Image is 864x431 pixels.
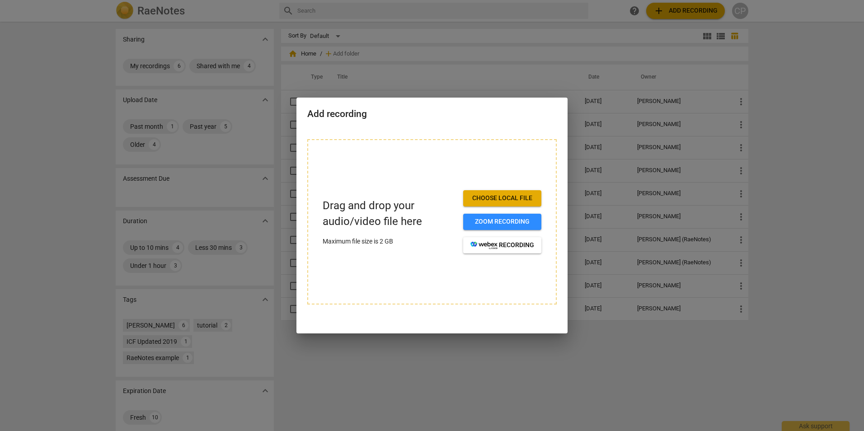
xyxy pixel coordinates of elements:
[307,108,557,120] h2: Add recording
[470,241,534,250] span: recording
[323,198,456,230] p: Drag and drop your audio/video file here
[323,237,456,246] p: Maximum file size is 2 GB
[470,217,534,226] span: Zoom recording
[470,194,534,203] span: Choose local file
[463,190,541,206] button: Choose local file
[463,214,541,230] button: Zoom recording
[463,237,541,253] button: recording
